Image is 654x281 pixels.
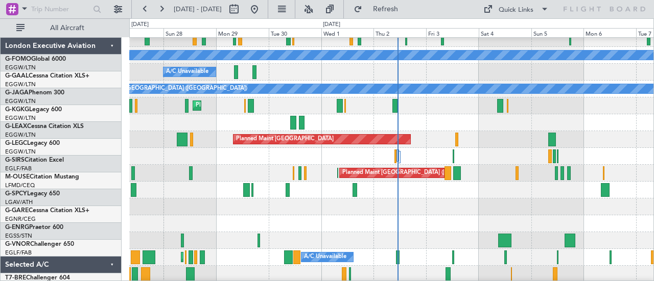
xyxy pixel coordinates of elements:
div: Sun 28 [163,28,216,37]
span: G-LEGC [5,140,27,146]
a: G-SIRSCitation Excel [5,157,64,163]
span: Refresh [364,6,407,13]
input: Trip Number [31,2,90,17]
a: G-SPCYLegacy 650 [5,191,60,197]
a: EGGW/LTN [5,131,36,139]
button: Refresh [349,1,410,17]
span: G-GAAL [5,73,29,79]
a: EGLF/FAB [5,165,32,172]
span: G-FOMO [5,56,31,62]
span: All Aircraft [27,24,108,32]
div: A/C Unavailable [304,249,346,265]
a: EGNR/CEG [5,215,36,223]
a: T7-BREChallenger 604 [5,275,70,281]
div: A/C Unavailable [GEOGRAPHIC_DATA] ([GEOGRAPHIC_DATA]) [81,81,247,96]
a: EGLF/FAB [5,249,32,257]
a: G-VNORChallenger 650 [5,241,74,247]
a: G-GAALCessna Citation XLS+ [5,73,89,79]
span: G-SIRS [5,157,25,163]
div: Thu 2 [373,28,426,37]
span: G-ENRG [5,224,29,231]
button: All Aircraft [11,20,111,36]
div: Fri 3 [426,28,479,37]
div: Planned Maint [GEOGRAPHIC_DATA] ([GEOGRAPHIC_DATA]) [196,98,357,113]
a: EGGW/LTN [5,97,36,105]
a: G-LEAXCessna Citation XLS [5,123,84,130]
button: Quick Links [478,1,554,17]
a: G-KGKGLegacy 600 [5,107,62,113]
div: Wed 1 [321,28,374,37]
span: G-KGKG [5,107,29,113]
a: M-OUSECitation Mustang [5,174,79,180]
a: LFMD/CEQ [5,182,35,189]
div: Quick Links [499,5,533,15]
span: T7-BRE [5,275,26,281]
div: Tue 30 [269,28,321,37]
div: Planned Maint [GEOGRAPHIC_DATA] ([GEOGRAPHIC_DATA]) [342,165,503,181]
a: EGSS/STN [5,232,32,240]
a: G-ENRGPraetor 600 [5,224,63,231]
span: G-GARE [5,208,29,214]
span: G-SPCY [5,191,27,197]
span: G-LEAX [5,123,27,130]
span: G-JAGA [5,90,29,96]
a: EGGW/LTN [5,64,36,71]
div: Sat 4 [479,28,531,37]
a: EGGW/LTN [5,148,36,156]
a: G-FOMOGlobal 6000 [5,56,66,62]
div: [DATE] [131,20,149,29]
a: G-JAGAPhenom 300 [5,90,64,96]
a: EGGW/LTN [5,114,36,122]
span: [DATE] - [DATE] [174,5,222,14]
div: Sat 27 [111,28,164,37]
div: [DATE] [323,20,340,29]
a: LGAV/ATH [5,198,33,206]
span: G-VNOR [5,241,30,247]
div: Sun 5 [531,28,584,37]
a: EGGW/LTN [5,81,36,88]
a: G-GARECessna Citation XLS+ [5,208,89,214]
div: A/C Unavailable [166,64,208,80]
div: Mon 6 [583,28,636,37]
div: Planned Maint [GEOGRAPHIC_DATA] [236,132,334,147]
div: Mon 29 [216,28,269,37]
span: M-OUSE [5,174,30,180]
a: G-LEGCLegacy 600 [5,140,60,146]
